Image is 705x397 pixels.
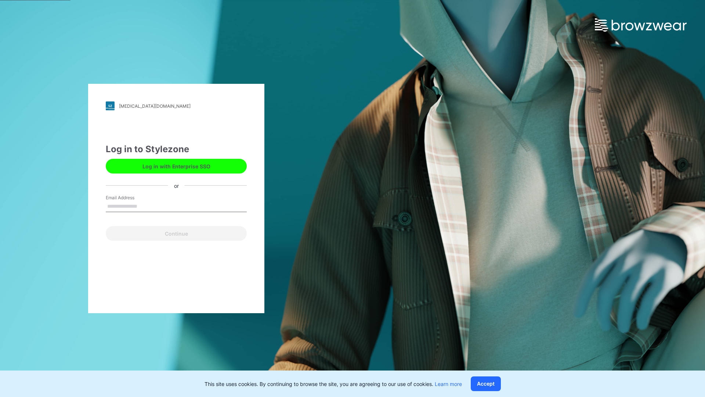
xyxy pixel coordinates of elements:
[205,380,462,388] p: This site uses cookies. By continuing to browse the site, you are agreeing to our use of cookies.
[471,376,501,391] button: Accept
[595,18,687,32] img: browzwear-logo.e42bd6dac1945053ebaf764b6aa21510.svg
[106,101,115,110] img: stylezone-logo.562084cfcfab977791bfbf7441f1a819.svg
[106,159,247,174] button: Log in with Enterprise SSO
[119,103,191,109] div: [MEDICAL_DATA][DOMAIN_NAME]
[168,182,185,189] div: or
[106,143,247,156] div: Log in to Stylezone
[435,381,462,387] a: Learn more
[106,194,157,201] label: Email Address
[106,101,247,110] a: [MEDICAL_DATA][DOMAIN_NAME]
